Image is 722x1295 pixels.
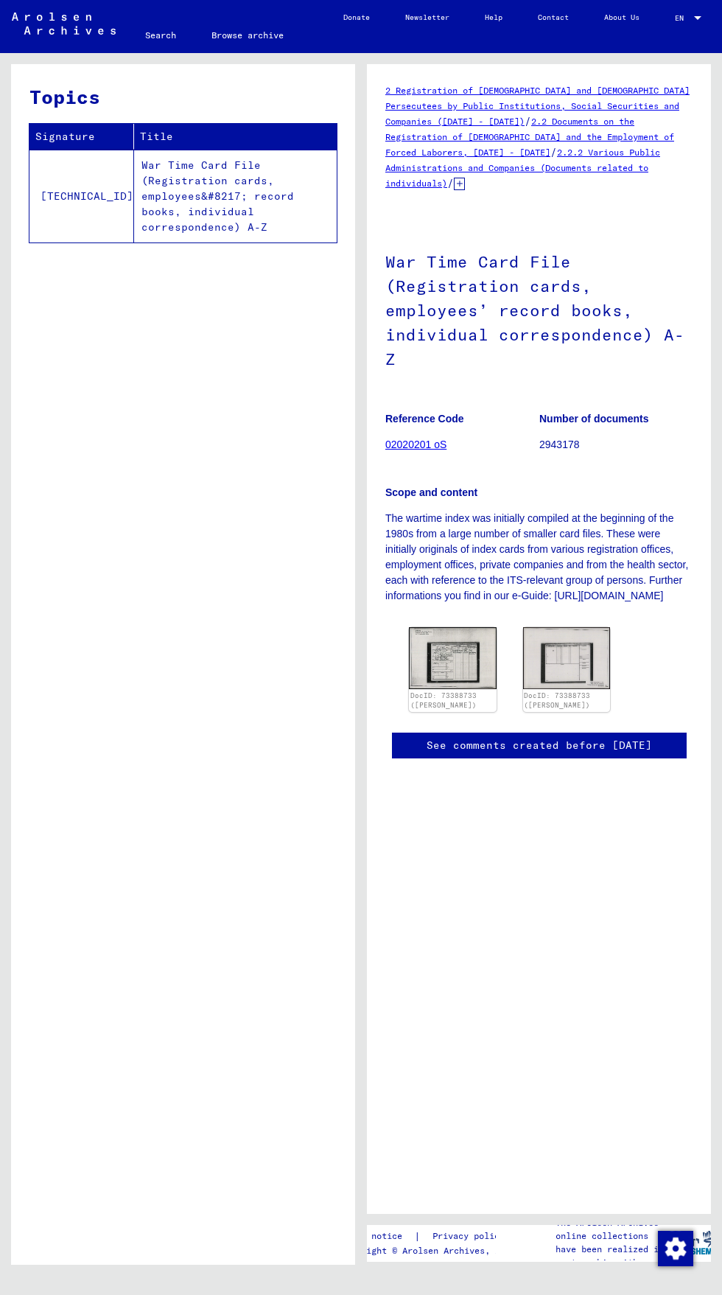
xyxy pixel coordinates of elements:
[12,13,116,35] img: Arolsen_neg.svg
[523,627,611,689] img: 002.jpg
[194,18,301,53] a: Browse archive
[134,150,337,242] td: War Time Card File (Registration cards, employees&#8217; record books, individual correspondence)...
[134,124,337,150] th: Title
[340,1229,414,1244] a: Legal notice
[340,1229,522,1244] div: |
[555,1216,668,1243] p: The Arolsen Archives online collections
[539,413,649,425] b: Number of documents
[421,1229,522,1244] a: Privacy policy
[410,691,477,710] a: DocID: 73388733 ([PERSON_NAME])
[550,145,557,158] span: /
[127,18,194,53] a: Search
[385,116,674,158] a: 2.2 Documents on the Registration of [DEMOGRAPHIC_DATA] and the Employment of Forced Laborers, [D...
[385,486,477,498] b: Scope and content
[385,85,690,127] a: 2 Registration of [DEMOGRAPHIC_DATA] and [DEMOGRAPHIC_DATA] Persecutees by Public Institutions, S...
[385,439,446,450] a: 02020201 oS
[385,511,693,604] p: The wartime index was initially compiled at the beginning of the 1980s from a large number of sma...
[539,437,693,453] p: 2943178
[385,228,693,390] h1: War Time Card File (Registration cards, employees’ record books, individual correspondence) A-Z
[447,176,454,189] span: /
[427,738,652,753] a: See comments created before [DATE]
[409,627,497,689] img: 001.jpg
[385,147,660,189] a: 2.2.2 Various Public Administrations and Companies (Documents related to individuals)
[340,1244,522,1257] p: Copyright © Arolsen Archives, 2021
[675,14,691,22] span: EN
[524,691,590,710] a: DocID: 73388733 ([PERSON_NAME])
[29,83,336,111] h3: Topics
[525,114,531,128] span: /
[658,1231,693,1266] img: Change consent
[385,413,464,425] b: Reference Code
[29,124,134,150] th: Signature
[29,150,134,242] td: [TECHNICAL_ID]
[555,1243,668,1269] p: have been realized in partnership with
